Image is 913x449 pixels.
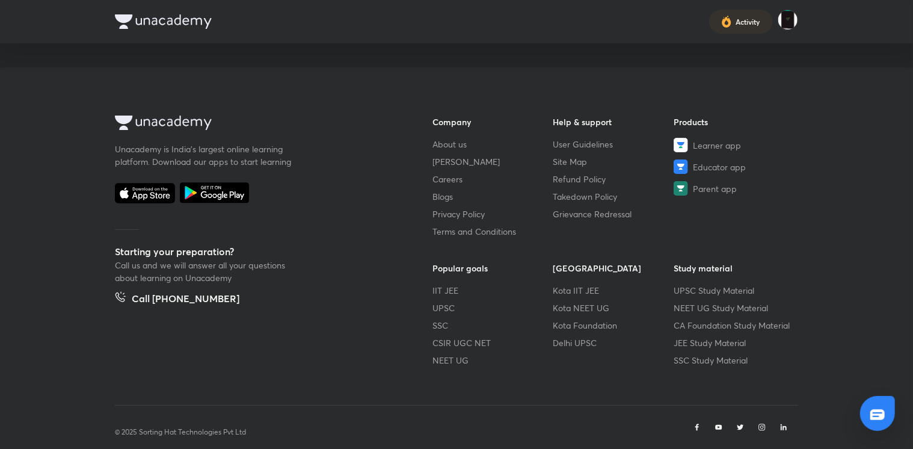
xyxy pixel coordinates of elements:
[674,138,795,152] a: Learner app
[553,208,674,220] a: Grievance Redressal
[553,284,674,297] a: Kota IIT JEE
[693,139,741,152] span: Learner app
[432,155,553,168] a: [PERSON_NAME]
[674,159,688,174] img: Educator app
[115,143,295,168] p: Unacademy is India’s largest online learning platform. Download our apps to start learning
[674,354,795,367] a: SSC Study Material
[778,10,798,30] img: Anurag Agarwal
[553,302,674,314] a: Kota NEET UG
[432,336,553,349] a: CSIR UGC NET
[432,208,553,220] a: Privacy Policy
[115,259,295,284] p: Call us and we will answer all your questions about learning on Unacademy
[432,262,553,274] h6: Popular goals
[674,302,795,314] a: NEET UG Study Material
[721,14,732,29] img: activity
[674,159,795,174] a: Educator app
[432,173,553,185] a: Careers
[693,161,746,173] span: Educator app
[674,181,795,196] a: Parent app
[432,319,553,332] a: SSC
[115,427,246,438] p: © 2025 Sorting Hat Technologies Pvt Ltd
[432,284,553,297] a: IIT JEE
[132,291,239,308] h5: Call [PHONE_NUMBER]
[432,116,553,128] h6: Company
[553,116,674,128] h6: Help & support
[432,138,553,150] a: About us
[553,319,674,332] a: Kota Foundation
[553,138,674,150] a: User Guidelines
[553,155,674,168] a: Site Map
[432,354,553,367] a: NEET UG
[115,116,212,130] img: Company Logo
[432,190,553,203] a: Blogs
[674,116,795,128] h6: Products
[674,284,795,297] a: UPSC Study Material
[674,262,795,274] h6: Study material
[115,14,212,29] img: Company Logo
[674,336,795,349] a: JEE Study Material
[115,116,394,133] a: Company Logo
[115,244,394,259] h5: Starting your preparation?
[674,138,688,152] img: Learner app
[553,336,674,349] a: Delhi UPSC
[553,262,674,274] h6: [GEOGRAPHIC_DATA]
[115,291,239,308] a: Call [PHONE_NUMBER]
[693,182,737,195] span: Parent app
[674,181,688,196] img: Parent app
[674,319,795,332] a: CA Foundation Study Material
[432,302,553,314] a: UPSC
[432,225,553,238] a: Terms and Conditions
[553,190,674,203] a: Takedown Policy
[553,173,674,185] a: Refund Policy
[432,173,463,185] span: Careers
